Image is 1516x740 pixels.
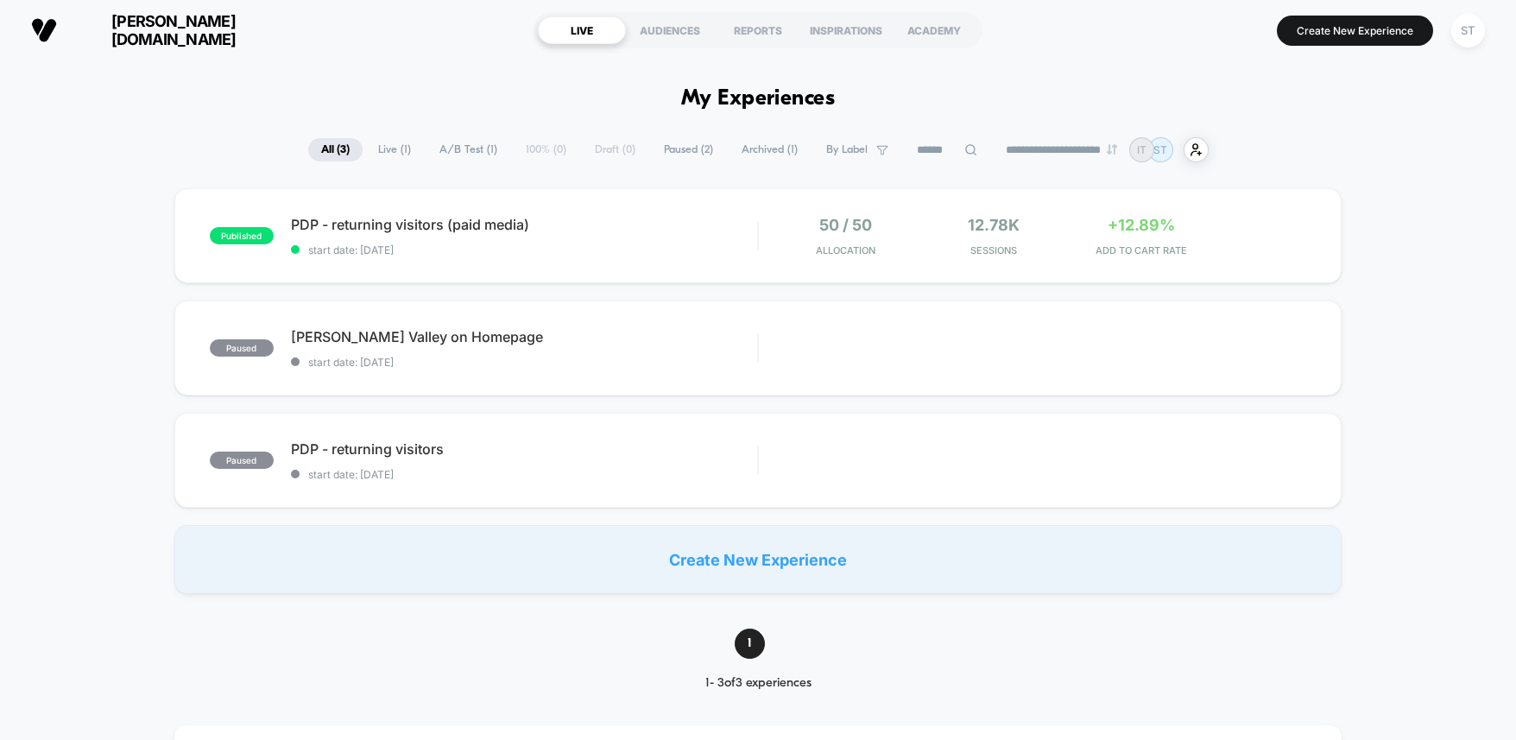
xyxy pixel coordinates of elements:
span: Sessions [924,244,1063,256]
button: ST [1446,13,1490,48]
span: By Label [826,143,868,156]
span: start date: [DATE] [291,244,757,256]
h1: My Experiences [681,86,836,111]
span: paused [210,452,274,469]
span: A/B Test ( 1 ) [426,138,510,161]
span: All ( 3 ) [308,138,363,161]
span: start date: [DATE] [291,356,757,369]
p: IT [1137,143,1146,156]
button: Create New Experience [1277,16,1433,46]
div: 1 - 3 of 3 experiences [675,676,842,691]
div: ACADEMY [890,16,978,44]
div: ST [1451,14,1485,47]
span: [PERSON_NAME][DOMAIN_NAME] [70,12,277,48]
span: PDP - returning visitors [291,440,757,458]
img: Visually logo [31,17,57,43]
span: start date: [DATE] [291,468,757,481]
span: Allocation [816,244,875,256]
div: AUDIENCES [626,16,714,44]
span: 50 / 50 [819,216,872,234]
span: Paused ( 2 ) [651,138,726,161]
div: INSPIRATIONS [802,16,890,44]
div: REPORTS [714,16,802,44]
span: published [210,227,274,244]
span: Live ( 1 ) [365,138,424,161]
span: PDP - returning visitors (paid media) [291,216,757,233]
p: ST [1153,143,1167,156]
img: end [1107,144,1117,155]
span: 1 [735,629,765,659]
div: LIVE [538,16,626,44]
span: Archived ( 1 ) [729,138,811,161]
span: 12.78k [968,216,1020,234]
span: ADD TO CART RATE [1071,244,1210,256]
span: +12.89% [1108,216,1175,234]
span: paused [210,339,274,357]
div: Create New Experience [174,525,1342,594]
span: [PERSON_NAME] Valley on Homepage [291,328,757,345]
button: [PERSON_NAME][DOMAIN_NAME] [26,11,282,49]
